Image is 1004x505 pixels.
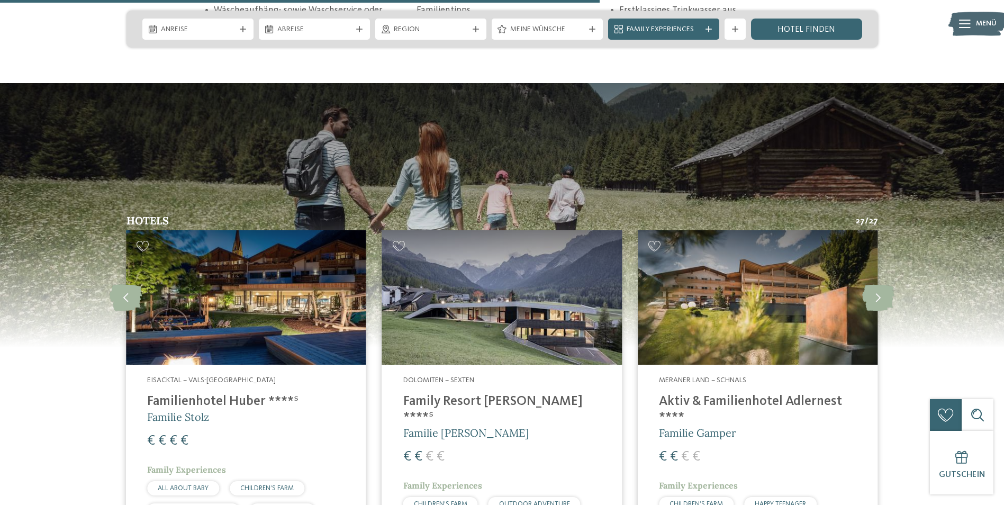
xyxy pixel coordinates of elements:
[403,394,601,426] h4: Family Resort [PERSON_NAME] ****ˢ
[403,480,482,491] span: Family Experiences
[147,434,155,448] span: €
[659,480,738,491] span: Family Experiences
[403,376,474,384] span: Dolomiten – Sexten
[126,214,169,227] span: Hotels
[659,394,856,426] h4: Aktiv & Familienhotel Adlernest ****
[426,450,433,464] span: €
[681,450,689,464] span: €
[437,450,445,464] span: €
[147,394,345,410] h4: Familienhotel Huber ****ˢ
[930,431,993,494] a: Gutschein
[240,485,294,492] span: CHILDREN’S FARM
[214,4,393,30] li: Wäscheaufhäng- sowie Waschservice oder Waschmaschine (gegen Gebühr)
[180,434,188,448] span: €
[169,434,177,448] span: €
[659,426,736,439] span: Familie Gamper
[638,230,878,365] img: Aktiv & Familienhotel Adlernest ****
[382,230,622,365] img: Family Resort Rainer ****ˢ
[619,4,798,30] li: Erstklassiges Trinkwasser aus [GEOGRAPHIC_DATA] Bergen
[158,434,166,448] span: €
[751,19,862,40] a: Hotel finden
[855,215,865,227] span: 27
[414,450,422,464] span: €
[147,464,226,475] span: Family Experiences
[161,24,235,35] span: Anreise
[865,215,869,227] span: /
[510,24,584,35] span: Meine Wünsche
[869,215,878,227] span: 27
[403,426,529,439] span: Familie [PERSON_NAME]
[147,376,276,384] span: Eisacktal – Vals-[GEOGRAPHIC_DATA]
[126,230,366,365] img: Unsere Qualitätsversprechen: Hotel mit Qualitätssiegel
[939,471,985,479] span: Gutschein
[394,24,468,35] span: Region
[627,24,701,35] span: Family Experiences
[158,485,209,492] span: ALL ABOUT BABY
[659,376,746,384] span: Meraner Land – Schnals
[403,450,411,464] span: €
[670,450,678,464] span: €
[277,24,351,35] span: Abreise
[692,450,700,464] span: €
[659,450,667,464] span: €
[147,410,209,423] span: Familie Stolz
